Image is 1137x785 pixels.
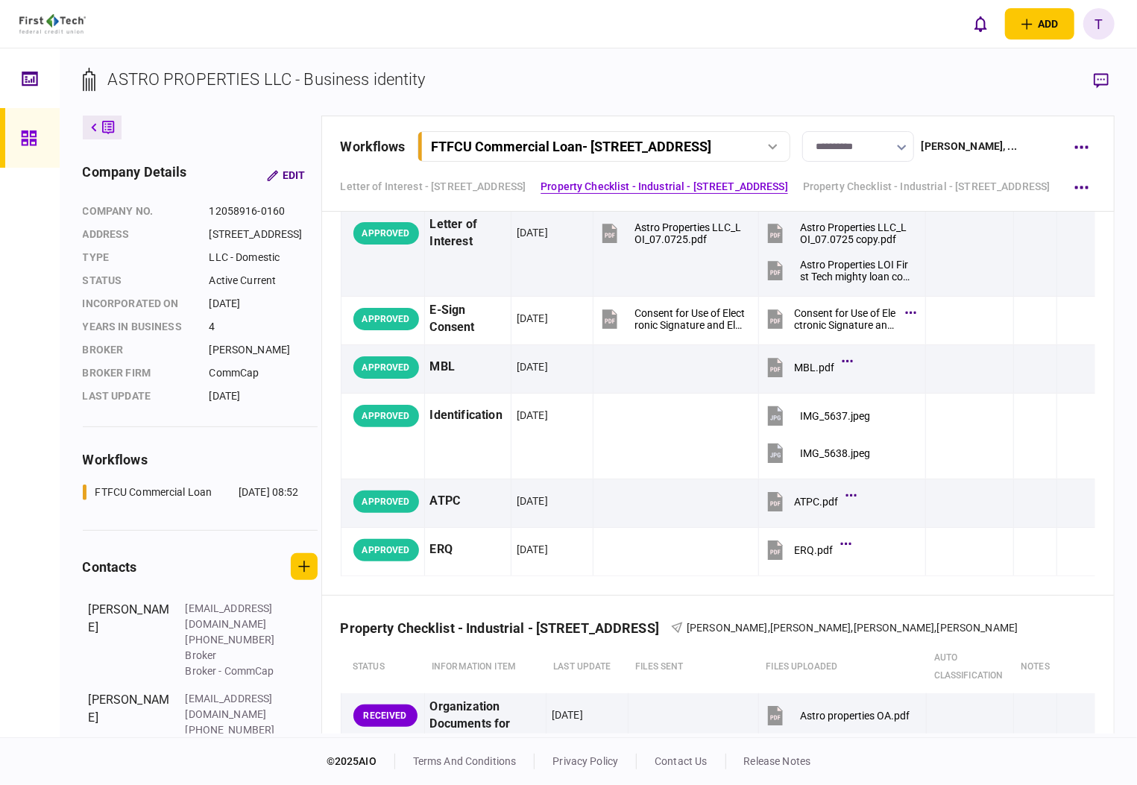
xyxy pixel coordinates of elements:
[854,622,935,634] span: [PERSON_NAME]
[210,319,318,335] div: 4
[744,755,811,767] a: release notes
[210,296,318,312] div: [DATE]
[83,204,195,219] div: company no.
[517,225,548,240] div: [DATE]
[764,216,913,250] button: Astro Properties LLC_LOI_07.0725 copy.pdf
[83,450,318,470] div: workflows
[83,250,195,265] div: Type
[430,302,505,336] div: E-Sign Consent
[186,632,283,648] div: [PHONE_NUMBER]
[353,405,419,427] div: APPROVED
[800,221,913,245] div: Astro Properties LLC_LOI_07.0725 copy.pdf
[935,622,937,634] span: ,
[922,139,1017,154] div: [PERSON_NAME] , ...
[764,399,870,432] button: IMG_5637.jpeg
[186,648,283,663] div: Broker
[687,622,768,634] span: [PERSON_NAME]
[186,663,283,679] div: Broker - CommCap
[851,622,854,634] span: ,
[517,494,548,508] div: [DATE]
[210,365,318,381] div: CommCap
[430,533,505,567] div: ERQ
[186,722,283,738] div: [PHONE_NUMBER]
[764,699,910,732] button: Astro properties OA.pdf
[770,622,851,634] span: [PERSON_NAME]
[424,641,546,693] th: Information item
[353,491,419,513] div: APPROVED
[210,227,318,242] div: [STREET_ADDRESS]
[239,485,299,500] div: [DATE] 08:52
[19,14,86,34] img: client company logo
[83,319,195,335] div: years in business
[965,8,996,40] button: open notifications list
[546,641,628,693] th: last update
[764,436,870,470] button: IMG_5638.jpeg
[430,216,505,250] div: Letter of Interest
[186,691,283,722] div: [EMAIL_ADDRESS][DOMAIN_NAME]
[431,139,712,154] div: FTFCU Commercial Loan - [STREET_ADDRESS]
[430,350,505,384] div: MBL
[108,67,426,92] div: ASTRO PROPERTIES LLC - Business identity
[800,259,913,283] div: Astro Properties LOI First Tech mighty loan copy.pdf
[803,179,1051,195] a: Property Checklist - Industrial - [STREET_ADDRESS]
[764,350,849,384] button: MBL.pdf
[327,754,395,769] div: © 2025 AIO
[794,307,898,331] div: Consent for Use of Electronic Signature and Electronic Disclosures Agreement Editable.pdf
[937,622,1018,634] span: [PERSON_NAME]
[418,131,790,162] button: FTFCU Commercial Loan- [STREET_ADDRESS]
[341,620,672,636] div: Property Checklist - Industrial - [STREET_ADDRESS]
[1013,641,1057,693] th: notes
[768,622,770,634] span: ,
[927,641,1013,693] th: auto classification
[628,641,758,693] th: files sent
[764,302,913,335] button: Consent for Use of Electronic Signature and Electronic Disclosures Agreement Editable.pdf
[413,755,517,767] a: terms and conditions
[634,221,746,245] div: Astro Properties LLC_LOI_07.0725.pdf
[517,542,548,557] div: [DATE]
[210,388,318,404] div: [DATE]
[794,544,833,556] div: ERQ.pdf
[83,342,195,358] div: Broker
[83,485,299,500] a: FTFCU Commercial Loan[DATE] 08:52
[89,691,171,754] div: [PERSON_NAME]
[599,216,746,250] button: Astro Properties LLC_LOI_07.0725.pdf
[341,179,526,195] a: Letter of Interest - [STREET_ADDRESS]
[517,311,548,326] div: [DATE]
[430,699,541,750] div: Organization Documents for Borrowing Entity
[255,162,318,189] button: Edit
[552,755,618,767] a: privacy policy
[599,302,746,335] button: Consent for Use of Electronic Signature and Electronic Disclosures Agreement Editable.pdf
[764,253,913,287] button: Astro Properties LOI First Tech mighty loan copy.pdf
[353,704,418,727] div: RECEIVED
[186,601,283,632] div: [EMAIL_ADDRESS][DOMAIN_NAME]
[83,227,195,242] div: address
[764,485,853,518] button: ATPC.pdf
[83,557,137,577] div: contacts
[800,410,870,422] div: IMG_5637.jpeg
[341,136,406,157] div: workflows
[517,359,548,374] div: [DATE]
[83,162,187,189] div: company details
[800,710,910,722] div: Astro properties OA.pdf
[517,408,548,423] div: [DATE]
[353,356,419,379] div: APPROVED
[1005,8,1074,40] button: open adding identity options
[541,179,788,195] a: Property Checklist - Industrial - [STREET_ADDRESS]
[83,365,195,381] div: broker firm
[794,362,834,373] div: MBL.pdf
[1083,8,1115,40] button: T
[210,273,318,289] div: Active Current
[83,296,195,312] div: incorporated on
[210,250,318,265] div: LLC - Domestic
[764,533,848,567] button: ERQ.pdf
[552,707,583,722] div: [DATE]
[210,342,318,358] div: [PERSON_NAME]
[210,204,318,219] div: 12058916-0160
[759,641,927,693] th: Files uploaded
[794,496,838,508] div: ATPC.pdf
[353,308,419,330] div: APPROVED
[95,485,212,500] div: FTFCU Commercial Loan
[353,222,419,245] div: APPROVED
[634,307,746,331] div: Consent for Use of Electronic Signature and Electronic Disclosures Agreement Editable.pdf
[430,399,505,432] div: Identification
